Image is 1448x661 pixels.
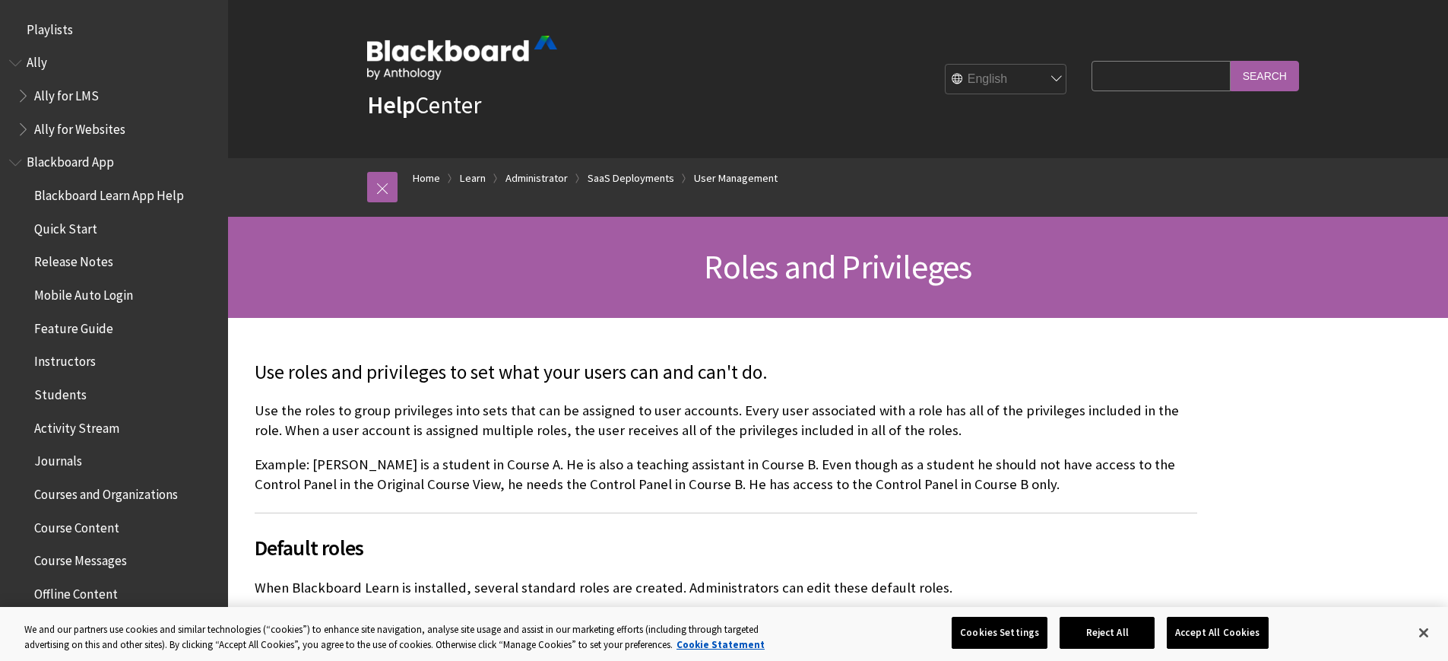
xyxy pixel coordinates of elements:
[588,169,674,188] a: SaaS Deployments
[9,17,219,43] nav: Book outline for Playlists
[255,532,1197,564] span: Default roles
[34,316,113,336] span: Feature Guide
[1060,617,1155,649] button: Reject All
[34,581,118,602] span: Offline Content
[460,169,486,188] a: Learn
[27,17,73,37] span: Playlists
[1167,617,1268,649] button: Accept All Cookies
[34,415,119,436] span: Activity Stream
[34,249,113,270] span: Release Notes
[704,246,971,288] span: Roles and Privileges
[24,622,797,652] div: We and our partners use cookies and similar technologies (“cookies”) to enhance site navigation, ...
[367,36,557,80] img: Blackboard by Anthology
[34,548,127,569] span: Course Messages
[34,349,96,370] span: Instructors
[694,169,778,188] a: User Management
[676,638,765,651] a: More information about your privacy, opens in a new tab
[34,282,133,303] span: Mobile Auto Login
[255,455,1197,494] p: Example: [PERSON_NAME] is a student in Course A. He is also a teaching assistant in Course B. Eve...
[34,382,87,402] span: Students
[413,169,440,188] a: Home
[9,50,219,142] nav: Book outline for Anthology Ally Help
[255,578,1197,598] p: When Blackboard Learn is installed, several standard roles are created. Administrators can edit t...
[255,359,1197,386] p: Use roles and privileges to set what your users can and can't do.
[946,65,1067,95] select: Site Language Selector
[27,50,47,71] span: Ally
[34,83,99,103] span: Ally for LMS
[367,90,481,120] a: HelpCenter
[34,481,178,502] span: Courses and Organizations
[34,515,119,535] span: Course Content
[27,150,114,170] span: Blackboard App
[1407,616,1440,650] button: Close
[367,90,415,120] strong: Help
[952,617,1047,649] button: Cookies Settings
[255,401,1197,440] p: Use the roles to group privileges into sets that can be assigned to user accounts. Every user ass...
[34,116,125,137] span: Ally for Websites
[34,449,82,469] span: Journals
[505,169,568,188] a: Administrator
[34,216,97,237] span: Quick Start
[34,183,184,203] span: Blackboard Learn App Help
[1231,61,1299,91] input: Search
